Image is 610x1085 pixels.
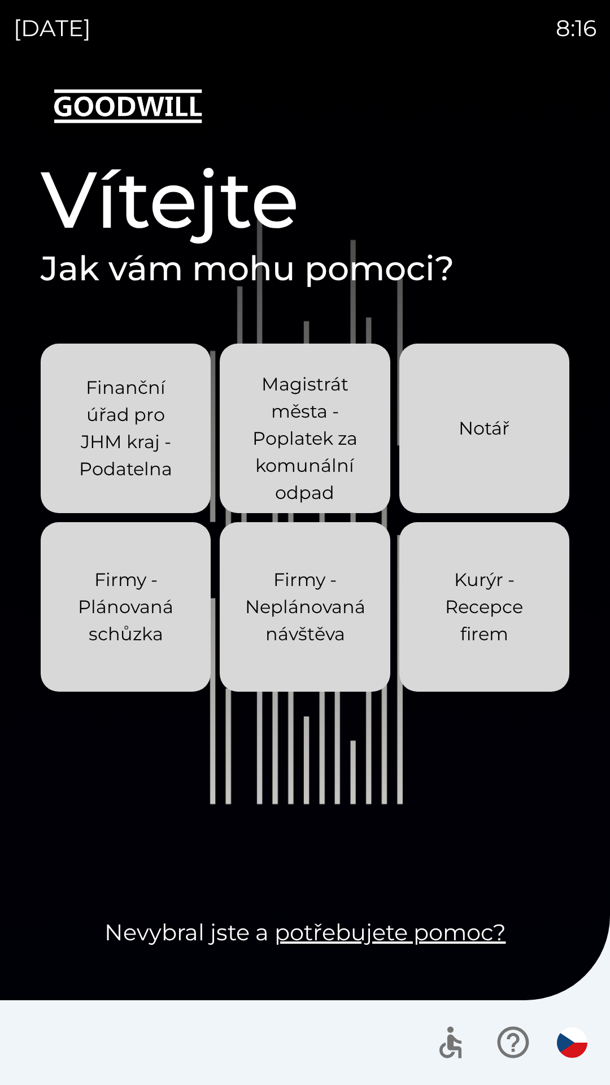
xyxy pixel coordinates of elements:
[41,79,569,133] img: Logo
[220,344,390,513] button: Magistrát města - Poplatek za komunální odpad
[41,151,569,248] h1: Vítejte
[68,566,184,648] p: Firmy - Plánovaná schůzka
[557,1027,587,1058] img: cs flag
[41,915,569,949] p: Nevybral jste a
[274,918,506,946] a: potřebujete pomoc?
[247,371,363,506] p: Magistrát města - Poplatek za komunální odpad
[556,11,596,45] p: 8:16
[14,11,91,45] p: [DATE]
[41,248,569,289] h2: Jak vám mohu pomoci?
[399,522,569,692] button: Kurýr - Recepce firem
[399,344,569,513] button: Notář
[68,374,184,483] p: Finanční úřad pro JHM kraj - Podatelna
[245,566,365,648] p: Firmy - Neplánovaná návštěva
[41,522,211,692] button: Firmy - Plánovaná schůzka
[41,344,211,513] button: Finanční úřad pro JHM kraj - Podatelna
[459,415,509,442] p: Notář
[426,566,542,648] p: Kurýr - Recepce firem
[220,522,390,692] button: Firmy - Neplánovaná návštěva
